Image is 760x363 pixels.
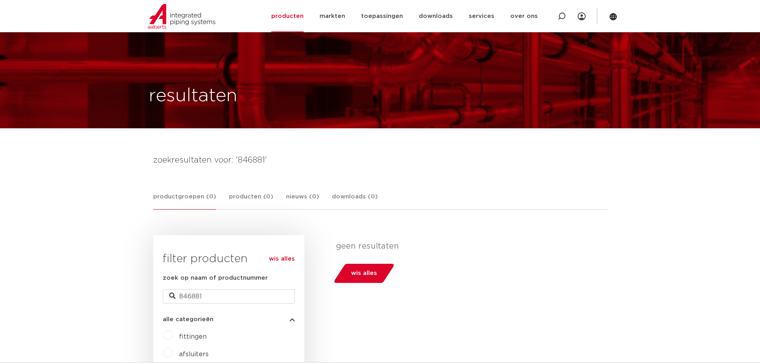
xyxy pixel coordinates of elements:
span: alle categorieën [163,316,213,322]
a: afsluiters [179,351,209,357]
a: fittingen [179,334,207,340]
a: productgroepen (0) [153,192,216,210]
span: wis alles [351,267,377,280]
a: producten (0) [229,192,273,209]
h1: resultaten [149,83,237,109]
a: nieuws (0) [286,192,319,209]
h4: zoekresultaten voor: '846881' [153,154,607,167]
input: zoeken [163,289,295,304]
a: downloads (0) [332,192,378,209]
h3: filter producten [163,251,295,267]
a: wis alles [269,254,295,264]
button: alle categorieën [163,316,295,322]
label: zoek op naam of productnummer [163,273,268,283]
p: geen resultaten [336,241,601,251]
